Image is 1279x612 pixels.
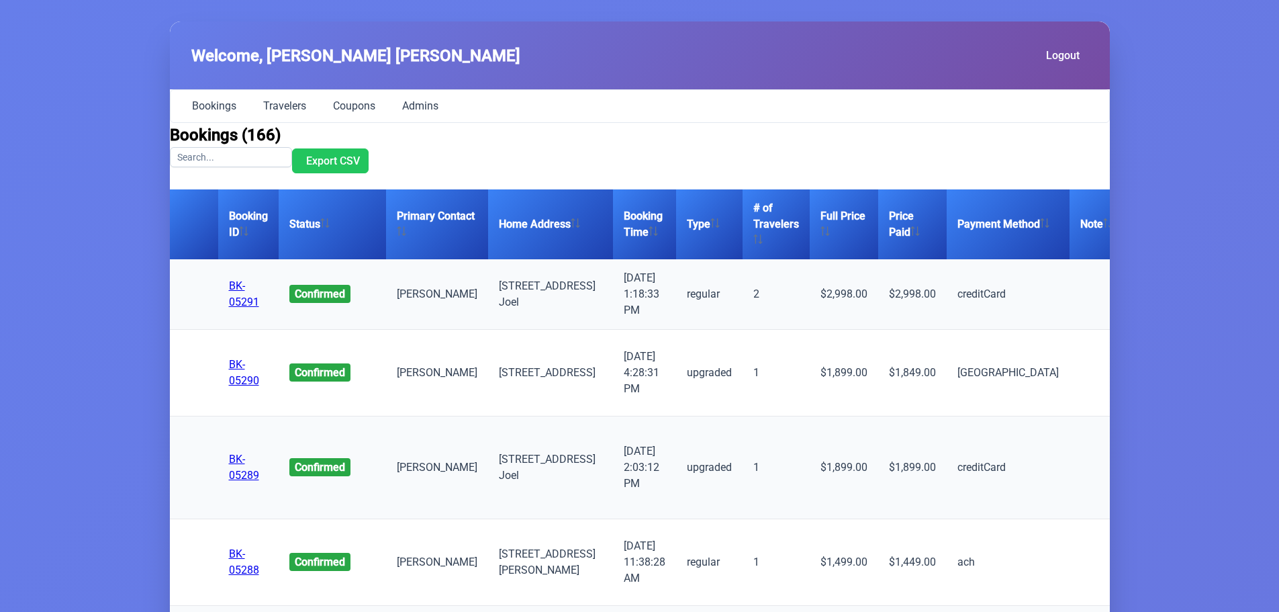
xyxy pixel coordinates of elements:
td: upgraded [676,417,743,519]
span: Travelers [263,101,306,112]
a: BK-05288 [229,548,259,576]
h2: Bookings (166) [170,123,1110,147]
td: 1 [743,330,810,417]
td: [GEOGRAPHIC_DATA] [947,330,1070,417]
a: Travelers [250,95,314,117]
td: [STREET_ADDRESS] Joel [488,417,613,519]
td: creditCard [947,259,1070,330]
span: Logout [1046,49,1080,62]
span: Bookings [192,101,236,112]
th: Type [676,189,743,259]
th: Home Address [488,189,613,259]
input: Search... [170,147,292,167]
td: 1 [743,519,810,606]
span: confirmed [289,363,350,382]
td: $1,899.00 [810,417,878,519]
th: Payment Method [947,189,1070,259]
td: $1,449.00 [878,519,947,606]
td: $1,899.00 [810,330,878,417]
button: Logout [1032,43,1088,68]
th: # of Travelers [743,189,810,259]
td: 1 [743,417,810,519]
td: [STREET_ADDRESS] [488,330,613,417]
th: Booking ID [218,189,279,259]
span: confirmed [289,285,350,303]
span: confirmed [289,553,350,571]
td: regular [676,259,743,330]
th: Price Paid [878,189,947,259]
td: [STREET_ADDRESS] Joel [488,259,613,330]
th: Status [279,189,386,259]
button: Export CSV [292,148,369,173]
span: Coupons [333,101,375,112]
td: [PERSON_NAME] [386,519,488,606]
td: [DATE] 11:38:28 AM [613,519,676,606]
td: $1,849.00 [878,330,947,417]
span: Welcome, [PERSON_NAME] [PERSON_NAME] [191,44,520,68]
td: ach [947,519,1070,606]
td: 2 [743,259,810,330]
td: [STREET_ADDRESS][PERSON_NAME] [488,519,613,606]
td: [DATE] 4:28:31 PM [613,330,676,417]
a: Coupons [320,95,383,117]
td: upgraded [676,330,743,417]
th: Primary Contact [386,189,488,259]
td: creditCard [947,417,1070,519]
span: Admins [402,101,438,112]
a: Bookings [179,95,244,117]
td: $1,499.00 [810,519,878,606]
a: Admins [389,95,446,117]
a: BK-05290 [229,358,259,387]
td: [PERSON_NAME] [386,417,488,519]
a: BK-05289 [229,453,259,482]
td: [PERSON_NAME] [386,330,488,417]
th: Booking Time [613,189,676,259]
td: $2,998.00 [878,259,947,330]
td: $2,998.00 [810,259,878,330]
td: [DATE] 1:18:33 PM [613,259,676,330]
td: regular [676,519,743,606]
a: BK-05291 [229,279,259,308]
span: confirmed [289,458,350,476]
td: [PERSON_NAME] [386,259,488,330]
th: Full Price [810,189,878,259]
span: Export CSV [306,155,360,167]
th: Note [1070,189,1139,259]
td: $1,899.00 [878,417,947,519]
td: [DATE] 2:03:12 PM [613,417,676,519]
